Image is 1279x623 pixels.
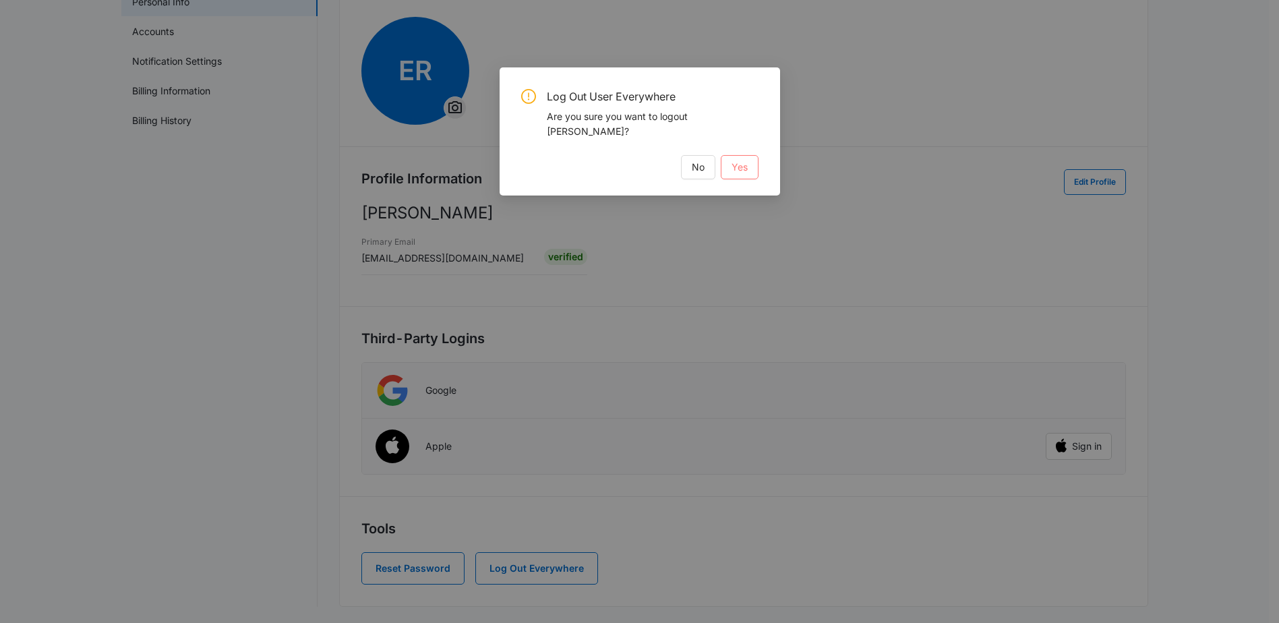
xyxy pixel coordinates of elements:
[732,160,748,175] span: Yes
[547,109,759,139] div: Are you sure you want to logout [PERSON_NAME]?
[521,89,536,104] span: exclamation-circle
[547,89,759,104] span: Log Out User Everywhere
[692,160,705,175] span: No
[681,155,715,179] button: No
[721,155,759,179] button: Yes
